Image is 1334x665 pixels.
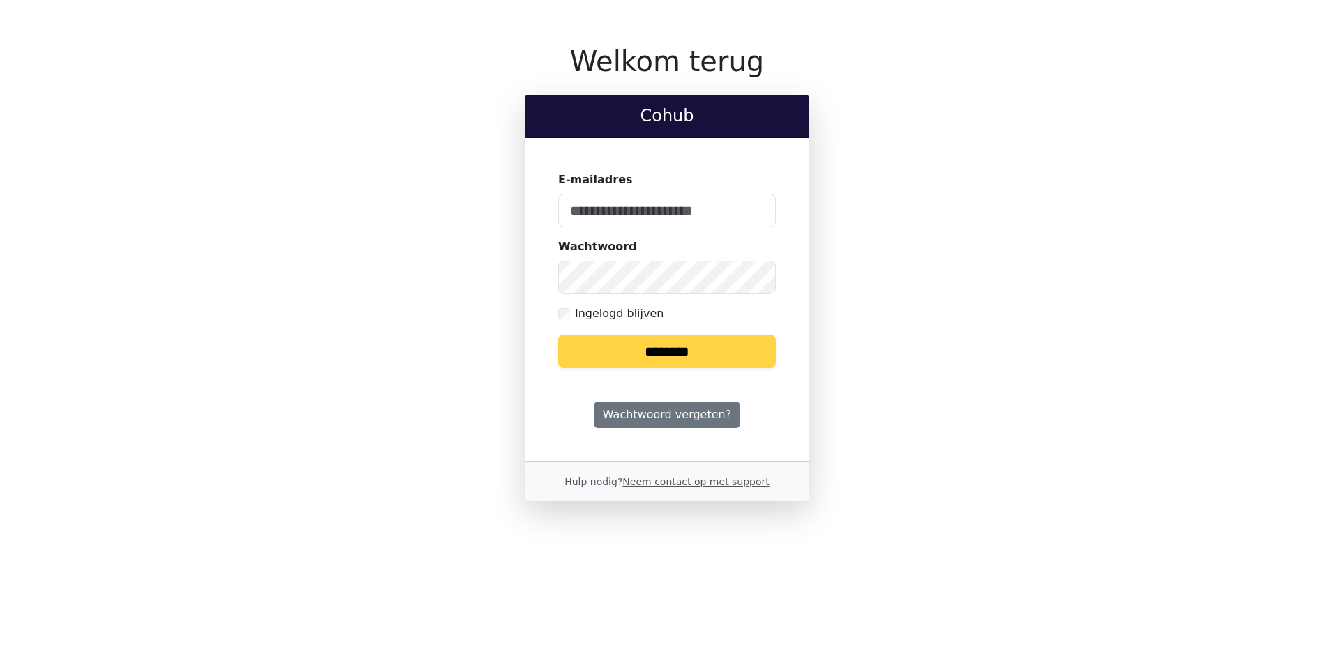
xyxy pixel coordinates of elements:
[564,476,770,487] small: Hulp nodig?
[525,45,809,78] h1: Welkom terug
[575,305,664,322] label: Ingelogd blijven
[558,238,637,255] label: Wachtwoord
[622,476,769,487] a: Neem contact op met support
[558,171,633,188] label: E-mailadres
[594,402,740,428] a: Wachtwoord vergeten?
[536,106,798,126] h2: Cohub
